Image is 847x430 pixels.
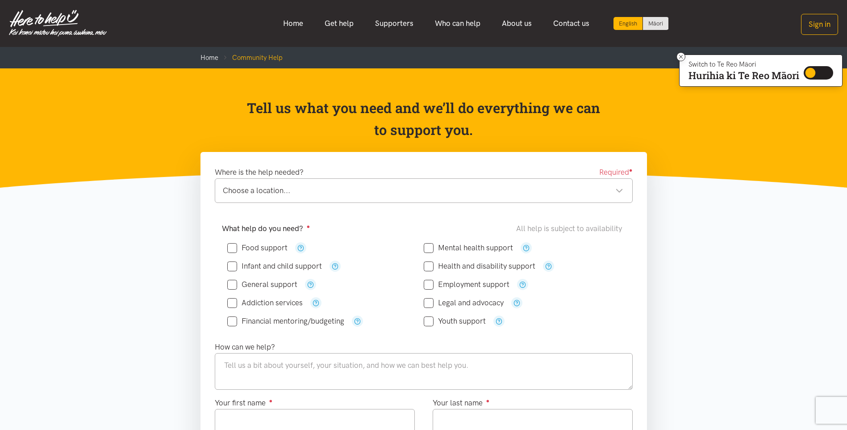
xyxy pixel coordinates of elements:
[599,166,633,178] span: Required
[314,14,364,33] a: Get help
[215,397,273,409] label: Your first name
[688,72,799,80] p: Hurihia ki Te Reo Māori
[227,244,288,252] label: Food support
[486,397,490,404] sup: ●
[613,17,643,30] div: Current language
[542,14,600,33] a: Contact us
[801,14,838,35] button: Sign in
[424,14,491,33] a: Who can help
[227,299,303,307] label: Addiction services
[307,223,310,230] sup: ●
[516,223,626,235] div: All help is subject to availability
[424,281,509,288] label: Employment support
[424,317,486,325] label: Youth support
[643,17,668,30] a: Switch to Te Reo Māori
[424,244,513,252] label: Mental health support
[9,10,107,37] img: Home
[218,52,283,63] li: Community Help
[424,299,504,307] label: Legal and advocacy
[227,317,344,325] label: Financial mentoring/budgeting
[215,341,275,353] label: How can we help?
[222,223,310,235] label: What help do you need?
[688,62,799,67] p: Switch to Te Reo Māori
[433,397,490,409] label: Your last name
[227,281,297,288] label: General support
[215,166,304,178] label: Where is the help needed?
[424,262,535,270] label: Health and disability support
[364,14,424,33] a: Supporters
[223,185,623,197] div: Choose a location...
[269,397,273,404] sup: ●
[227,262,322,270] label: Infant and child support
[200,54,218,62] a: Home
[629,167,633,173] sup: ●
[491,14,542,33] a: About us
[613,17,669,30] div: Language toggle
[246,97,601,141] p: Tell us what you need and we’ll do everything we can to support you.
[272,14,314,33] a: Home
